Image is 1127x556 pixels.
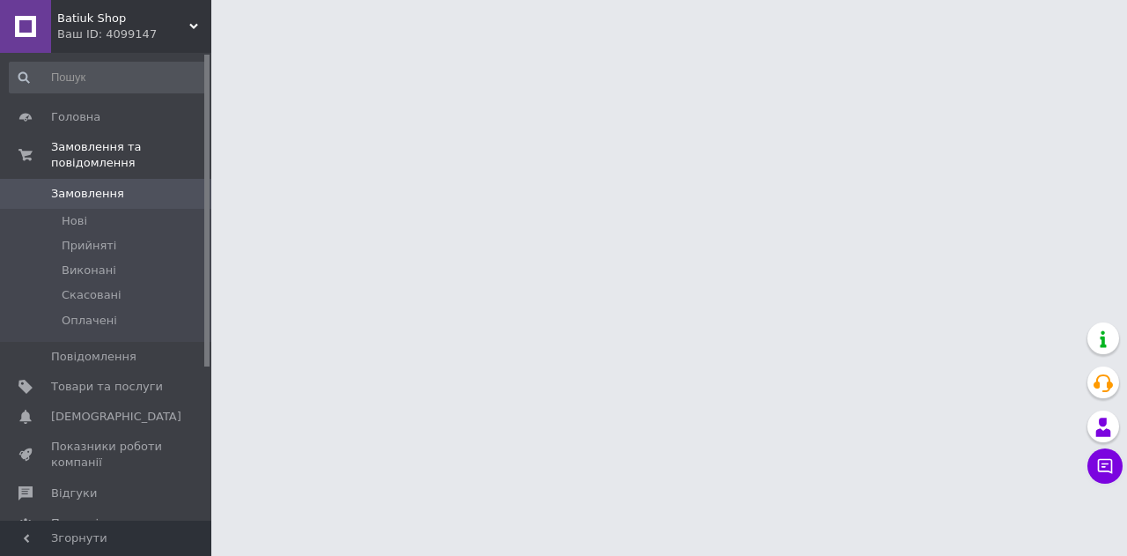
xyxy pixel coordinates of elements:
[51,186,124,202] span: Замовлення
[51,486,97,501] span: Відгуки
[51,139,211,171] span: Замовлення та повідомлення
[51,409,181,425] span: [DEMOGRAPHIC_DATA]
[62,213,87,229] span: Нові
[62,238,116,254] span: Прийняті
[57,11,189,26] span: Batiuk Shop
[62,287,122,303] span: Скасовані
[62,313,117,329] span: Оплачені
[51,439,163,471] span: Показники роботи компанії
[51,109,100,125] span: Головна
[57,26,211,42] div: Ваш ID: 4099147
[51,515,99,531] span: Покупці
[1087,449,1123,484] button: Чат з покупцем
[51,349,136,365] span: Повідомлення
[62,263,116,278] span: Виконані
[51,379,163,395] span: Товари та послуги
[9,62,208,93] input: Пошук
